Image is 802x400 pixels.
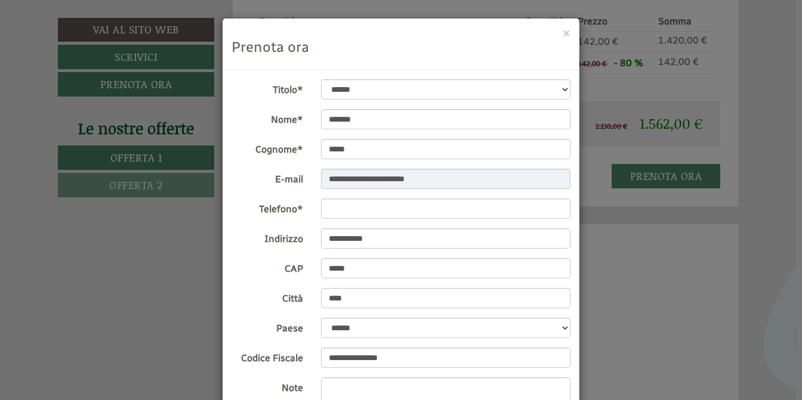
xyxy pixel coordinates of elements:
label: Cognome* [223,139,312,157]
div: [DATE] [213,9,257,29]
div: Buon giorno, come possiamo aiutarla? [9,32,192,69]
label: Nome* [223,109,312,127]
small: 10:57 [173,165,452,173]
label: Città [223,288,312,306]
label: Codice Fiscale [223,348,312,365]
button: Invia [405,311,471,335]
div: Hotel Edel.Weiss [18,35,186,44]
label: E-mail [223,169,312,187]
div: Gent.mi noi prenotiamo sicuramente le due opzioni. Noi abbiamo scelto però di non portare la cagn... [167,71,461,175]
div: Lei [173,204,452,213]
div: [DATE] [213,178,257,199]
small: 10:56 [18,58,186,66]
label: Indirizzo [223,228,312,246]
button: × [563,26,570,39]
label: CAP [223,258,312,276]
label: Telefono* [223,199,312,216]
label: Paese [223,318,312,336]
div: Buongiorno, confermiamo la prenotazione di entrambe le camere. È possibile versare la caparra ent... [167,201,461,265]
label: Titolo* [223,79,312,97]
div: Lei [173,73,452,83]
label: Note [223,377,312,395]
h3: Prenota ora [232,39,570,55]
